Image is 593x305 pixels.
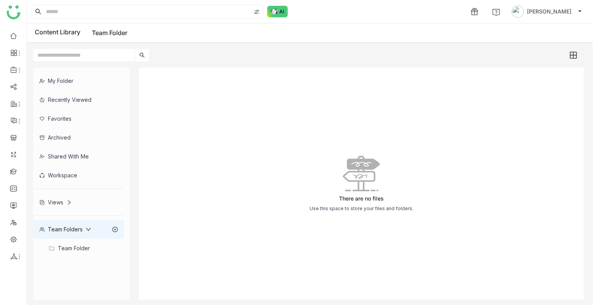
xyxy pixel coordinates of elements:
img: No data [343,156,380,191]
img: grid.svg [570,52,577,59]
div: Views [39,199,72,206]
img: ask-buddy-normal.svg [267,6,288,17]
img: folder.svg [49,245,55,251]
div: Recently Viewed [33,90,124,109]
img: help.svg [492,8,500,16]
div: Team Folders [39,226,91,233]
a: Team Folder [92,29,127,37]
img: logo [7,5,20,19]
img: search-type.svg [254,9,260,15]
div: Content Library [35,28,127,38]
div: Archived [33,128,124,147]
div: My Folder [33,71,124,90]
div: Workspace [33,166,124,185]
img: avatar [512,5,524,18]
div: Team Folder [33,239,124,258]
button: [PERSON_NAME] [510,5,584,18]
div: Use this space to store your files and folders. [310,206,413,211]
div: Favorites [33,109,124,128]
div: There are no files [339,195,384,202]
span: [PERSON_NAME] [527,7,571,16]
div: Shared with me [33,147,124,166]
